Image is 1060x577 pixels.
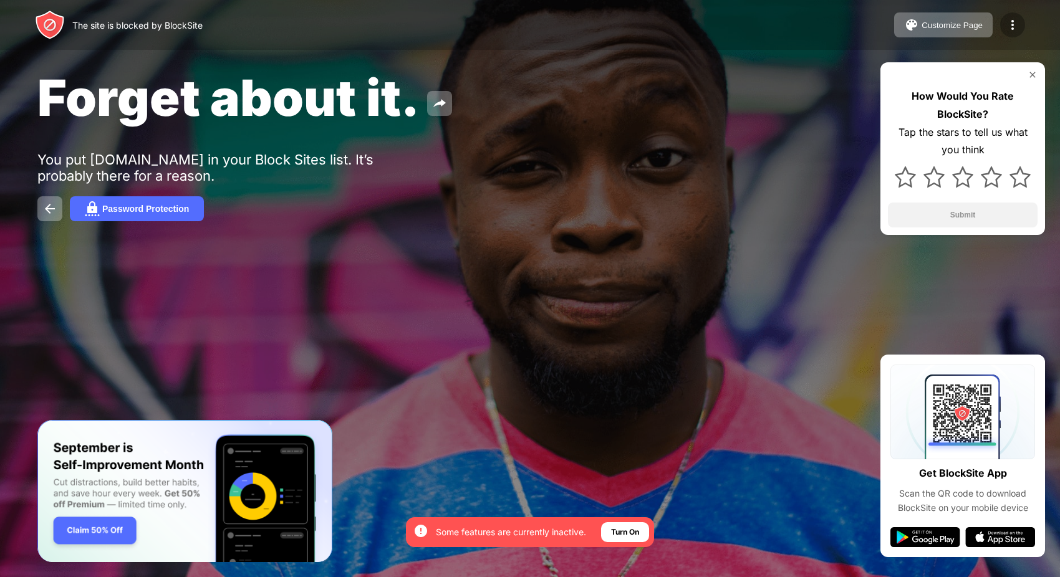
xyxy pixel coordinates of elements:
[965,527,1035,547] img: app-store.svg
[1028,70,1038,80] img: rate-us-close.svg
[895,166,916,188] img: star.svg
[890,365,1035,459] img: qrcode.svg
[42,201,57,216] img: back.svg
[436,526,586,538] div: Some features are currently inactive.
[611,526,639,538] div: Turn On
[919,464,1007,482] div: Get BlockSite App
[904,17,919,32] img: pallet.svg
[922,21,983,30] div: Customize Page
[888,203,1038,227] button: Submit
[888,87,1038,123] div: How Would You Rate BlockSite?
[894,12,993,37] button: Customize Page
[1005,17,1020,32] img: menu-icon.svg
[890,527,960,547] img: google-play.svg
[85,201,100,216] img: password.svg
[70,196,204,221] button: Password Protection
[888,123,1038,160] div: Tap the stars to tell us what you think
[35,10,65,40] img: header-logo.svg
[37,151,423,184] div: You put [DOMAIN_NAME] in your Block Sites list. It’s probably there for a reason.
[37,420,332,563] iframe: Banner
[890,487,1035,515] div: Scan the QR code to download BlockSite on your mobile device
[952,166,973,188] img: star.svg
[981,166,1002,188] img: star.svg
[37,67,420,128] span: Forget about it.
[72,20,203,31] div: The site is blocked by BlockSite
[413,523,428,538] img: error-circle-white.svg
[102,204,189,214] div: Password Protection
[432,96,447,111] img: share.svg
[923,166,945,188] img: star.svg
[1009,166,1031,188] img: star.svg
